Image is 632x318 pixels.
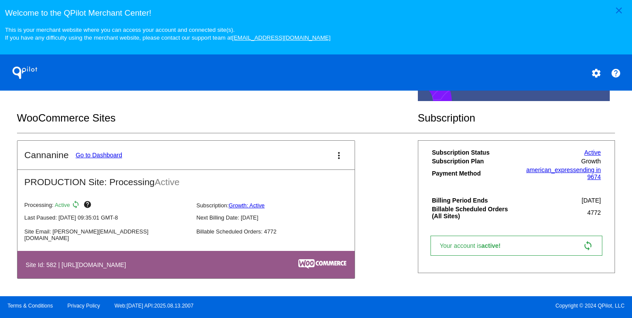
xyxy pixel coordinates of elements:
[155,177,180,187] span: Active
[591,68,601,78] mat-icon: settings
[431,149,516,156] th: Subscription Status
[324,303,625,309] span: Copyright © 2024 QPilot, LLC
[196,228,361,235] p: Billable Scheduled Orders: 4772
[611,68,621,78] mat-icon: help
[334,150,344,161] mat-icon: more_vert
[17,112,418,124] h2: WooCommerce Sites
[72,200,82,211] mat-icon: sync
[583,240,593,251] mat-icon: sync
[196,214,361,221] p: Next Billing Date: [DATE]
[232,34,331,41] a: [EMAIL_ADDRESS][DOMAIN_NAME]
[26,261,130,268] h4: Site Id: 582 | [URL][DOMAIN_NAME]
[431,166,516,181] th: Payment Method
[430,236,602,256] a: Your account isactive! sync
[115,303,194,309] a: Web:[DATE] API:2025.08.13.2007
[431,157,516,165] th: Subscription Plan
[24,214,189,221] p: Last Paused: [DATE] 09:35:01 GMT-8
[298,259,346,269] img: c53aa0e5-ae75-48aa-9bee-956650975ee5
[418,112,615,124] h2: Subscription
[431,196,516,204] th: Billing Period Ends
[587,209,601,216] span: 4772
[229,202,265,209] a: Growth: Active
[68,303,100,309] a: Privacy Policy
[614,5,624,16] mat-icon: close
[582,197,601,204] span: [DATE]
[481,242,505,249] span: active!
[526,166,601,180] a: american_expressending in 9674
[7,64,42,81] h1: QPilot
[584,149,601,156] a: Active
[440,242,509,249] span: Your account is
[196,202,361,209] p: Subscription:
[24,228,189,241] p: Site Email: [PERSON_NAME][EMAIL_ADDRESS][DOMAIN_NAME]
[24,150,69,160] h2: Cannanine
[526,166,576,173] span: american_express
[75,152,122,159] a: Go to Dashboard
[5,8,627,18] h3: Welcome to the QPilot Merchant Center!
[7,303,53,309] a: Terms & Conditions
[24,200,189,211] p: Processing:
[55,202,70,209] span: Active
[5,27,330,41] small: This is your merchant website where you can access your account and connected site(s). If you hav...
[17,170,355,187] h2: PRODUCTION Site: Processing
[581,158,601,165] span: Growth
[83,200,94,211] mat-icon: help
[431,205,516,220] th: Billable Scheduled Orders (All Sites)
